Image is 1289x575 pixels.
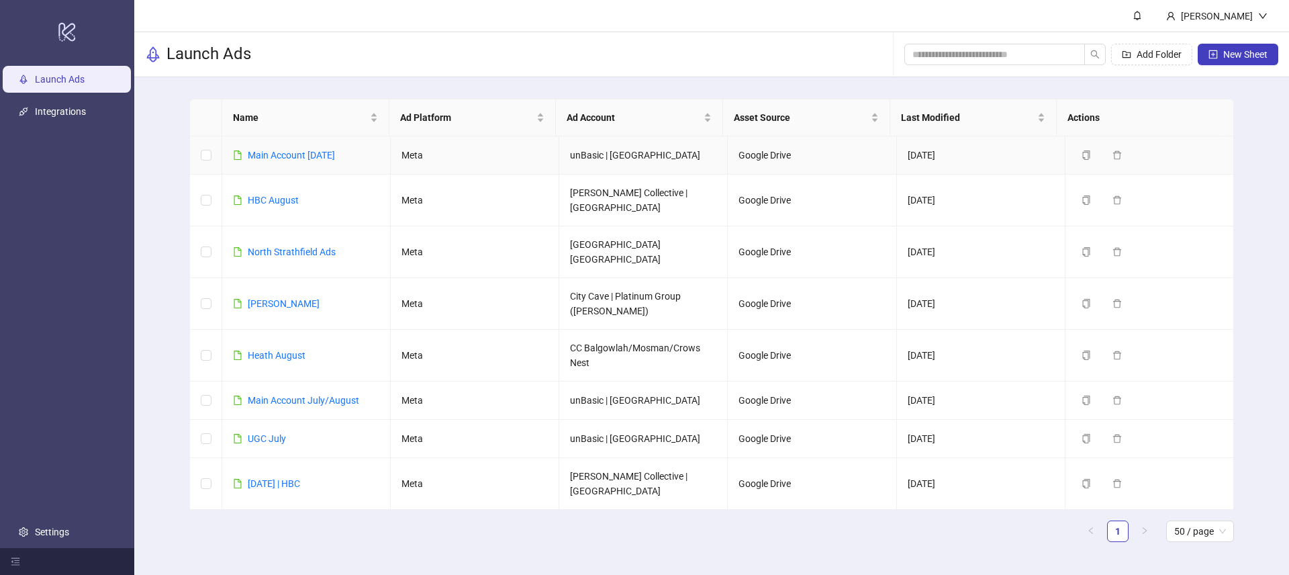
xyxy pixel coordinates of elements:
td: [DATE] [897,175,1065,226]
span: menu-fold [11,557,20,566]
button: right [1134,521,1155,542]
span: Add Folder [1137,49,1182,60]
td: Meta [391,420,559,458]
td: [DATE] [897,136,1065,175]
div: [PERSON_NAME] [1176,9,1258,24]
td: [DATE] [897,278,1065,330]
span: Name [233,110,367,125]
span: delete [1112,247,1122,257]
span: delete [1112,150,1122,160]
a: [DATE] | HBC [248,478,300,489]
td: Google Drive [728,278,896,330]
span: copy [1082,351,1091,360]
th: Asset Source [723,99,890,136]
span: left [1087,527,1095,535]
span: 50 / page [1174,521,1226,541]
td: Meta [391,136,559,175]
span: file [233,479,242,488]
button: New Sheet [1198,44,1278,65]
span: rocket [145,46,161,62]
span: copy [1082,299,1091,308]
span: delete [1112,396,1122,405]
span: copy [1082,396,1091,405]
td: Meta [391,458,559,510]
span: delete [1112,479,1122,488]
span: file [233,396,242,405]
li: 1 [1107,521,1129,542]
span: user [1166,11,1176,21]
td: [DATE] [897,330,1065,382]
th: Ad Platform [389,99,557,136]
span: Asset Source [734,110,868,125]
td: [PERSON_NAME] Collective | [GEOGRAPHIC_DATA] [559,175,728,226]
span: delete [1112,195,1122,205]
td: CC Balgowlah/Mosman/Crows Nest [559,330,728,382]
td: Google Drive [728,420,896,458]
span: copy [1082,195,1091,205]
span: plus-square [1208,50,1218,59]
span: down [1258,11,1268,21]
span: delete [1112,351,1122,360]
a: Main Account July/August [248,395,359,406]
span: file [233,434,242,443]
td: [DATE] [897,382,1065,420]
span: copy [1082,434,1091,443]
span: file [233,195,242,205]
td: Google Drive [728,458,896,510]
span: file [233,299,242,308]
span: file [233,150,242,160]
span: bell [1133,11,1142,20]
td: [PERSON_NAME] Collective | [GEOGRAPHIC_DATA] [559,458,728,510]
td: unBasic | [GEOGRAPHIC_DATA] [559,382,728,420]
th: Name [222,99,389,136]
span: copy [1082,247,1091,257]
li: Next Page [1134,521,1155,542]
li: Previous Page [1080,521,1102,542]
td: unBasic | [GEOGRAPHIC_DATA] [559,136,728,175]
td: [DATE] [897,420,1065,458]
td: Google Drive [728,226,896,278]
span: file [233,351,242,360]
td: Meta [391,175,559,226]
td: Google Drive [728,136,896,175]
a: Main Account [DATE] [248,150,335,161]
td: Meta [391,330,559,382]
td: [DATE] [897,458,1065,510]
span: delete [1112,434,1122,443]
td: Google Drive [728,382,896,420]
h3: Launch Ads [166,44,251,65]
th: Actions [1057,99,1224,136]
span: folder-add [1122,50,1131,59]
span: search [1090,50,1100,59]
td: [GEOGRAPHIC_DATA] [GEOGRAPHIC_DATA] [559,226,728,278]
a: Heath August [248,350,305,361]
th: Ad Account [556,99,723,136]
button: left [1080,521,1102,542]
a: HBC August [248,195,299,206]
th: Last Modified [890,99,1057,136]
span: right [1141,527,1149,535]
span: Ad Account [567,110,701,125]
a: UGC July [248,433,286,444]
a: 1 [1108,521,1128,541]
span: copy [1082,479,1091,488]
span: delete [1112,299,1122,308]
td: City Cave | Platinum Group ([PERSON_NAME]) [559,278,728,330]
span: copy [1082,150,1091,160]
button: Add Folder [1111,44,1192,65]
a: North Strathfield Ads [248,247,336,257]
td: Google Drive [728,175,896,226]
span: Last Modified [901,110,1035,125]
td: unBasic | [GEOGRAPHIC_DATA] [559,420,728,458]
td: Google Drive [728,330,896,382]
td: Meta [391,226,559,278]
a: Launch Ads [35,75,85,85]
a: Integrations [35,107,86,118]
a: Settings [35,527,69,537]
td: Meta [391,278,559,330]
div: Page Size [1166,521,1234,542]
span: New Sheet [1223,49,1268,60]
a: [PERSON_NAME] [248,298,320,309]
td: [DATE] [897,226,1065,278]
span: Ad Platform [400,110,534,125]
